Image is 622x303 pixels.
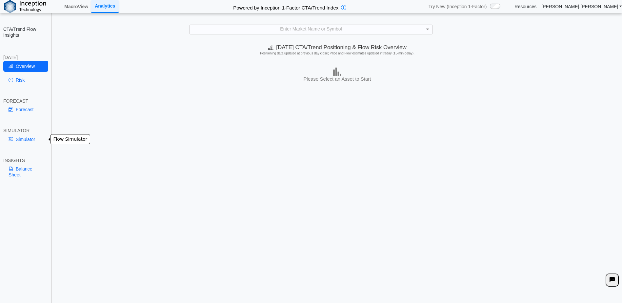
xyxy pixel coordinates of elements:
span: Try New (Inception 1-Factor) [429,4,487,10]
div: FORECAST [3,98,48,104]
a: Resources [514,4,536,10]
div: Flow Simulator [50,134,90,144]
a: Overview [3,61,48,72]
a: Simulator [3,134,48,145]
img: bar-chart.png [333,68,341,76]
h2: CTA/Trend Flow Insights [3,26,48,38]
h3: Please Select an Asset to Start [54,76,620,82]
div: INSIGHTS [3,157,48,163]
a: MacroView [62,1,91,12]
a: Forecast [3,104,48,115]
div: SIMULATOR [3,128,48,133]
h5: Positioning data updated at previous day close; Price and Flow estimates updated intraday (15-min... [55,51,619,55]
div: Enter Market Name or Symbol [190,25,432,34]
a: Risk [3,74,48,86]
h2: Powered by Inception 1-Factor CTA/Trend Index [231,2,341,11]
a: Balance Sheet [3,163,48,180]
span: [DATE] CTA/Trend Positioning & Flow Risk Overview [268,44,406,51]
div: [DATE] [3,54,48,60]
a: [PERSON_NAME].[PERSON_NAME] [541,4,622,10]
a: Analytics [91,0,119,12]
